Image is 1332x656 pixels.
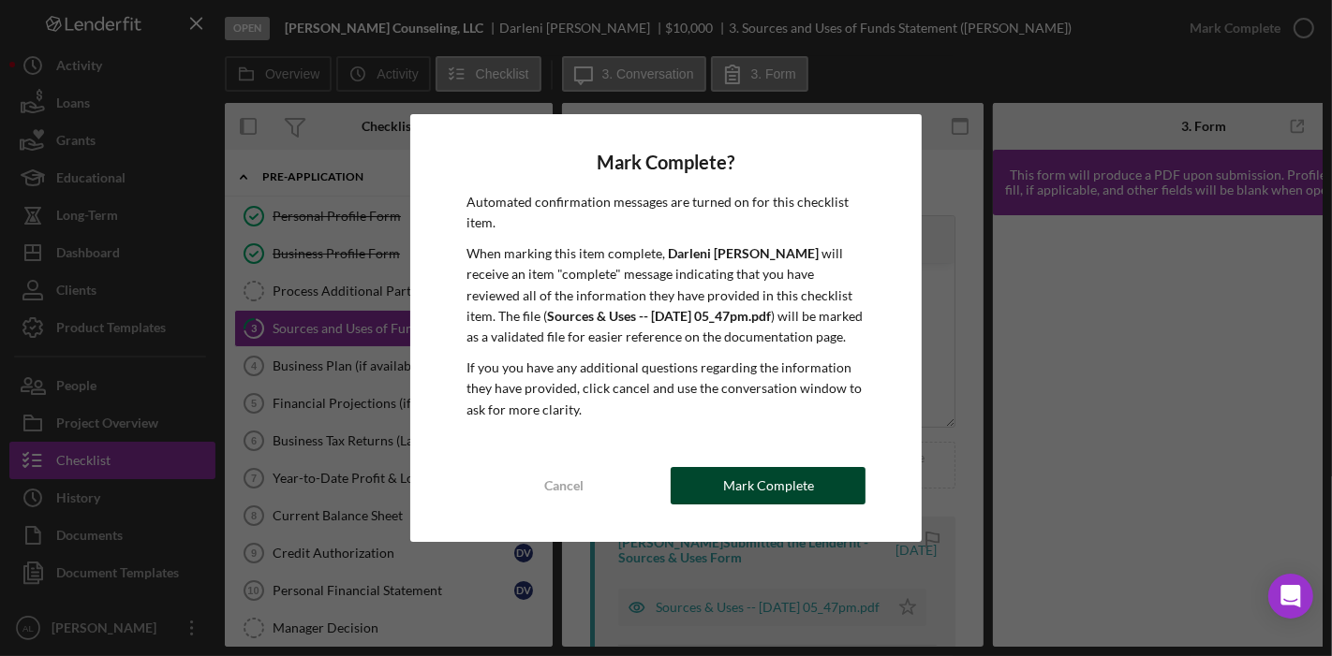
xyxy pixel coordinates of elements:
[671,467,866,504] button: Mark Complete
[547,308,771,324] b: Sources & Uses -- [DATE] 05_47pm.pdf
[466,243,866,348] p: When marking this item complete, will receive an item "complete" message indicating that you have...
[466,192,866,234] p: Automated confirmation messages are turned on for this checklist item.
[466,357,866,420] p: If you you have any additional questions regarding the information they have provided, click canc...
[723,467,814,504] div: Mark Complete
[668,245,819,261] b: Darleni [PERSON_NAME]
[466,467,661,504] button: Cancel
[466,152,866,173] h4: Mark Complete?
[1268,574,1313,619] div: Open Intercom Messenger
[544,467,584,504] div: Cancel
